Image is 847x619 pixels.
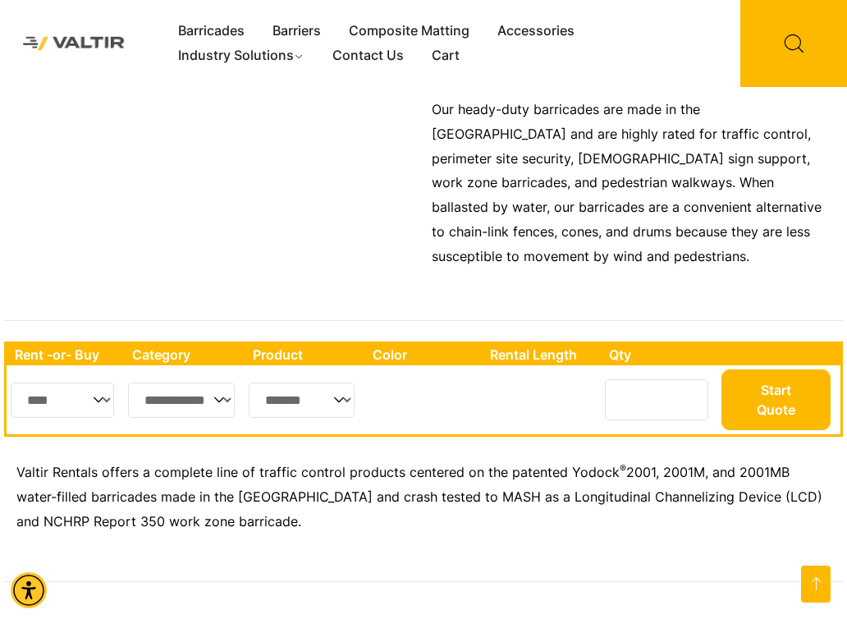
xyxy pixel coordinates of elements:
[418,44,474,68] a: Cart
[620,462,626,475] sup: ®
[483,19,588,44] a: Accessories
[259,19,335,44] a: Barriers
[364,344,483,365] th: Color
[245,344,364,365] th: Product
[721,369,831,430] button: Start Quote
[605,379,707,420] input: Number
[7,344,124,365] th: Rent -or- Buy
[124,344,245,365] th: Category
[318,44,418,68] a: Contact Us
[801,566,831,603] a: Open this option
[11,572,47,608] div: Accessibility Menu
[164,44,319,68] a: Industry Solutions
[12,26,135,62] img: Valtir Rentals
[482,344,601,365] th: Rental Length
[335,19,483,44] a: Composite Matting
[11,383,114,418] select: Single select
[601,344,717,365] th: Qty
[432,98,831,269] p: Our heady-duty barricades are made in the [GEOGRAPHIC_DATA] and are highly rated for traffic cont...
[164,19,259,44] a: Barricades
[16,464,822,530] span: 2001, 2001M, and 2001MB water-filled barricades made in the [GEOGRAPHIC_DATA] and crash tested to...
[249,383,355,418] select: Single select
[16,464,620,480] span: Valtir Rentals offers a complete line of traffic control products centered on the patented Yodock
[128,383,235,418] select: Single select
